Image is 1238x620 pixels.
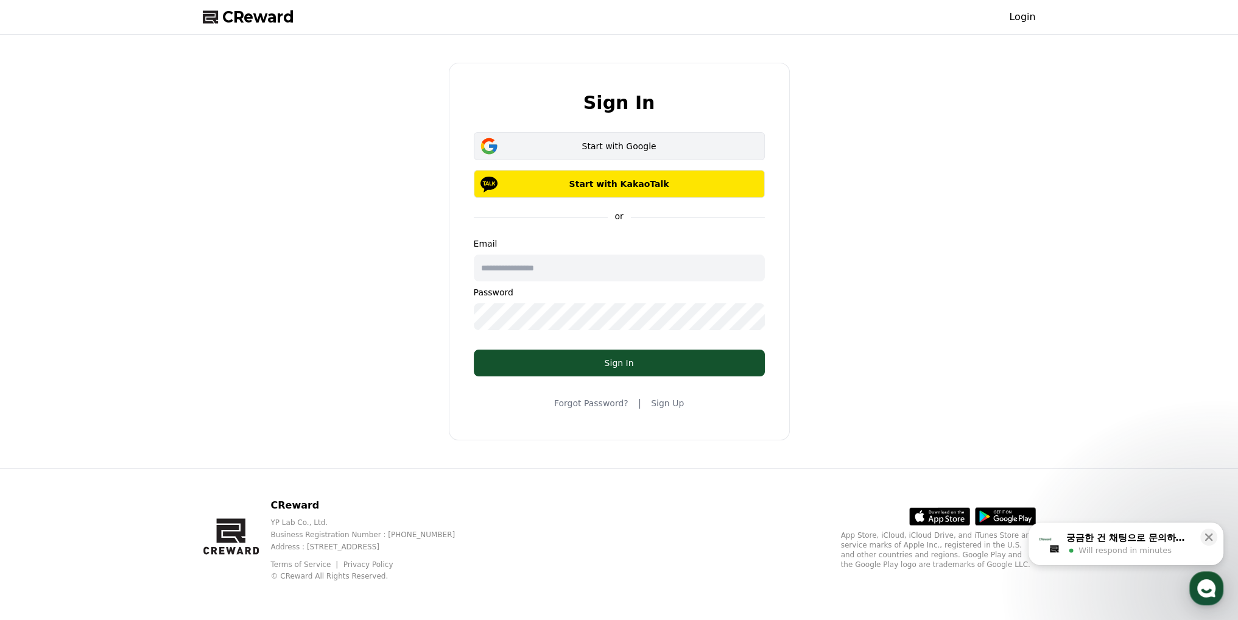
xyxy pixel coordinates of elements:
[841,530,1036,569] p: App Store, iCloud, iCloud Drive, and iTunes Store are service marks of Apple Inc., registered in ...
[554,397,628,409] a: Forgot Password?
[270,518,474,527] p: YP Lab Co., Ltd.
[651,397,684,409] a: Sign Up
[4,386,80,417] a: Home
[157,386,234,417] a: Settings
[270,530,474,540] p: Business Registration Number : [PHONE_NUMBER]
[270,560,340,569] a: Terms of Service
[80,386,157,417] a: Messages
[343,560,393,569] a: Privacy Policy
[270,571,474,581] p: © CReward All Rights Reserved.
[180,404,210,414] span: Settings
[1009,10,1035,24] a: Login
[474,132,765,160] button: Start with Google
[583,93,655,113] h2: Sign In
[474,170,765,198] button: Start with KakaoTalk
[474,350,765,376] button: Sign In
[101,405,137,415] span: Messages
[270,542,474,552] p: Address : [STREET_ADDRESS]
[474,238,765,250] p: Email
[638,396,641,410] span: |
[491,178,747,190] p: Start with KakaoTalk
[607,210,630,222] p: or
[31,404,52,414] span: Home
[491,140,747,152] div: Start with Google
[270,498,474,513] p: CReward
[474,286,765,298] p: Password
[222,7,294,27] span: CReward
[203,7,294,27] a: CReward
[498,357,740,369] div: Sign In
